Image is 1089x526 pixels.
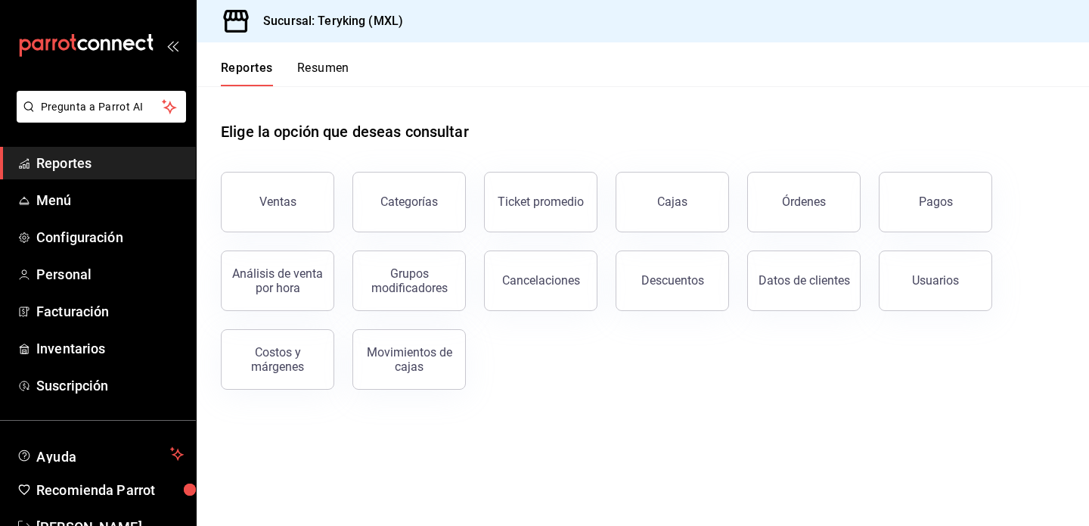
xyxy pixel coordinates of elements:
[36,445,164,463] span: Ayuda
[759,273,850,288] div: Datos de clientes
[616,251,729,311] button: Descuentos
[17,91,186,123] button: Pregunta a Parrot AI
[919,195,953,209] div: Pagos
[641,273,704,288] div: Descuentos
[352,329,466,390] button: Movimientos de cajas
[380,195,438,209] div: Categorías
[616,172,729,232] a: Cajas
[36,375,184,396] span: Suscripción
[36,338,184,359] span: Inventarios
[36,227,184,247] span: Configuración
[36,264,184,285] span: Personal
[221,120,469,143] h1: Elige la opción que deseas consultar
[11,110,186,126] a: Pregunta a Parrot AI
[912,273,959,288] div: Usuarios
[41,99,163,115] span: Pregunta a Parrot AI
[747,251,861,311] button: Datos de clientes
[782,195,826,209] div: Órdenes
[251,12,403,30] h3: Sucursal: Teryking (MXL)
[657,193,688,211] div: Cajas
[362,345,456,374] div: Movimientos de cajas
[221,61,349,86] div: navigation tabs
[484,251,597,311] button: Cancelaciones
[484,172,597,232] button: Ticket promedio
[297,61,349,86] button: Resumen
[498,195,584,209] div: Ticket promedio
[36,190,184,210] span: Menú
[879,172,992,232] button: Pagos
[747,172,861,232] button: Órdenes
[259,195,296,209] div: Ventas
[879,251,992,311] button: Usuarios
[221,251,334,311] button: Análisis de venta por hora
[502,273,580,288] div: Cancelaciones
[221,61,273,86] button: Reportes
[352,172,466,232] button: Categorías
[231,266,324,295] div: Análisis de venta por hora
[36,480,184,500] span: Recomienda Parrot
[36,153,184,173] span: Reportes
[36,301,184,322] span: Facturación
[221,329,334,390] button: Costos y márgenes
[231,345,324,374] div: Costos y márgenes
[362,266,456,295] div: Grupos modificadores
[221,172,334,232] button: Ventas
[352,251,466,311] button: Grupos modificadores
[166,39,178,51] button: open_drawer_menu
